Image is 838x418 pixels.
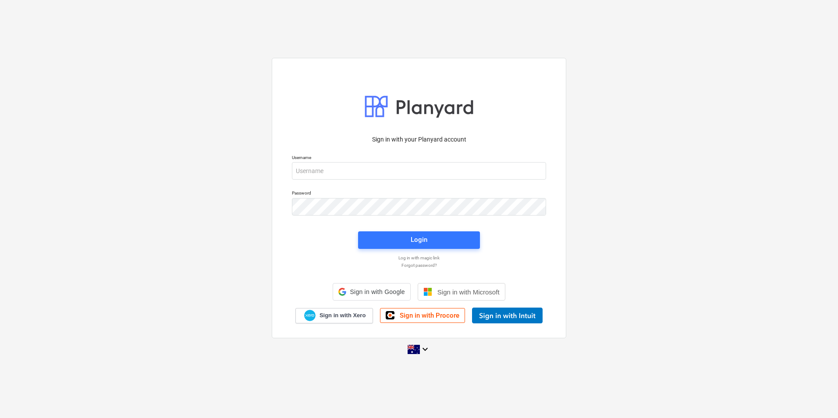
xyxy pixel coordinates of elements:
[292,190,546,198] p: Password
[420,344,430,354] i: keyboard_arrow_down
[411,234,427,245] div: Login
[350,288,405,295] span: Sign in with Google
[288,255,550,261] a: Log in with magic link
[292,155,546,162] p: Username
[304,310,316,322] img: Xero logo
[295,308,373,323] a: Sign in with Xero
[292,162,546,180] input: Username
[333,283,410,301] div: Sign in with Google
[380,308,465,323] a: Sign in with Procore
[292,135,546,144] p: Sign in with your Planyard account
[288,262,550,268] a: Forgot password?
[320,312,366,319] span: Sign in with Xero
[358,231,480,249] button: Login
[400,312,459,319] span: Sign in with Procore
[437,288,500,296] span: Sign in with Microsoft
[423,287,432,296] img: Microsoft logo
